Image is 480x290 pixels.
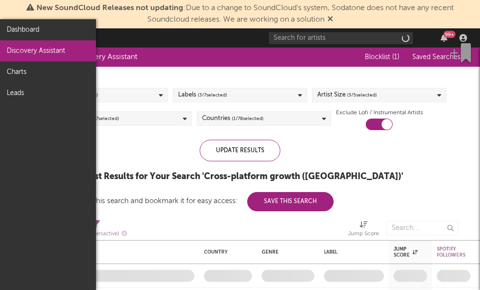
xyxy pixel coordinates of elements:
[36,4,183,12] span: New SoundCloud Releases not updating
[392,54,399,60] span: ( 1 )
[36,4,454,24] span: : Due to a change to SoundCloud's system, Sodatone does not have any recent Soundcloud releases. ...
[247,192,334,211] button: Save This Search
[262,249,310,255] div: Genre
[444,31,456,38] div: 99 +
[77,197,334,205] div: Save this search and bookmark it for easy access:
[232,113,264,124] span: ( 1 / 78 selected)
[77,171,403,182] div: Latest Results for Your Search ' Cross-platform growth ([GEOGRAPHIC_DATA]) '
[324,249,379,255] div: Label
[5,72,475,83] div: Reset Filters
[269,32,413,44] input: Search for artists
[327,16,333,24] span: Dismiss
[386,221,458,235] input: Search...
[202,113,264,124] div: Countries
[437,246,466,258] div: Spotify Followers
[204,249,247,255] div: Country
[365,54,399,60] span: Blocklist
[412,54,470,60] span: Saved Searches
[409,53,470,61] button: Saved Searches (0)
[347,89,377,101] span: ( 3 / 5 selected)
[198,89,227,101] span: ( 3 / 7 selected)
[85,113,119,124] span: ( 16 / 17 selected)
[82,231,119,237] span: ( 11 filters active)
[336,107,423,119] label: Exclude Lofi / Instrumental Artists
[200,140,280,161] div: Update Results
[178,89,227,101] div: Labels
[441,34,447,42] button: 99+
[317,89,377,101] div: Artist Size
[394,246,418,258] div: Jump Score
[348,228,379,240] div: Jump Score
[348,216,379,244] div: Jump Score
[60,249,190,255] div: Artist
